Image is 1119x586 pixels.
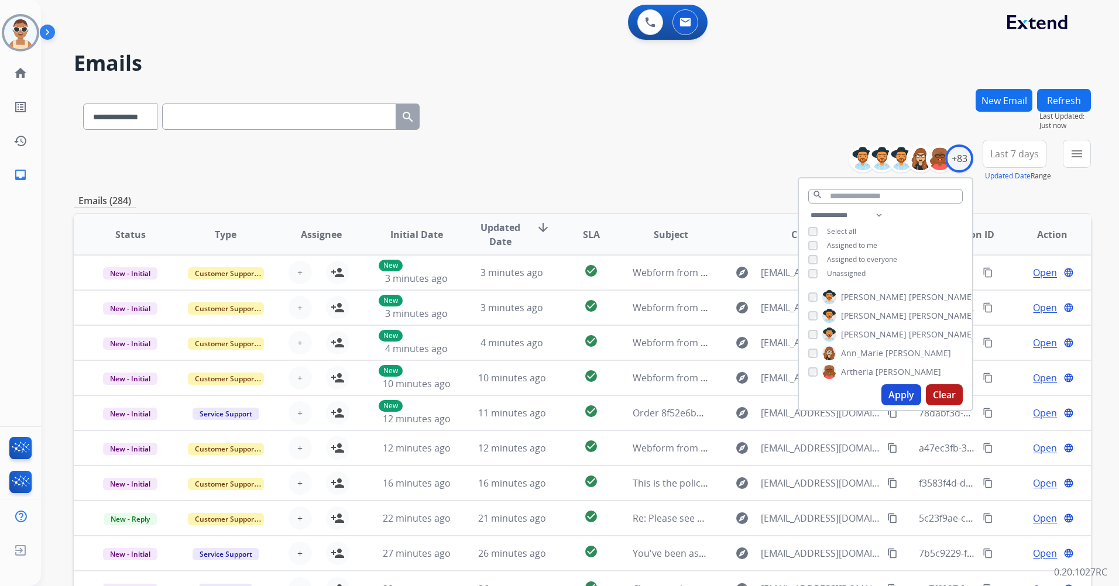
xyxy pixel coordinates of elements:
span: [PERSON_NAME] [841,291,907,303]
span: Range [985,171,1051,181]
button: + [289,542,312,565]
span: Webform from [EMAIL_ADDRESS][DOMAIN_NAME] on [DATE] [633,371,898,384]
span: Updated Date [474,220,527,249]
span: [PERSON_NAME] [909,329,974,340]
span: Customer Support [188,478,264,490]
span: Customer Support [188,267,264,280]
span: [PERSON_NAME] [885,347,951,359]
span: [EMAIL_ADDRESS][DOMAIN_NAME] [761,511,881,525]
mat-icon: check_circle [584,439,598,453]
span: 11 minutes ago [478,406,546,419]
span: 3 minutes ago [385,272,448,285]
p: New [379,295,403,306]
span: New - Initial [103,408,157,420]
span: [EMAIL_ADDRESS][DOMAIN_NAME] [761,266,881,280]
span: [PERSON_NAME] [841,310,907,322]
span: Open [1033,511,1057,525]
span: + [297,441,303,455]
span: [EMAIL_ADDRESS][DOMAIN_NAME] [761,336,881,350]
span: 3 minutes ago [480,301,543,314]
div: +83 [945,144,973,173]
span: New - Initial [103,267,157,280]
mat-icon: explore [735,406,749,420]
button: + [289,471,312,495]
span: 4 minutes ago [480,336,543,349]
span: Webform from [EMAIL_ADDRESS][DOMAIN_NAME] on [DATE] [633,336,898,349]
span: 16 minutes ago [383,477,451,490]
span: Service Support [193,548,259,560]
mat-icon: language [1063,443,1074,453]
span: 7b5c9229-fe97-469e-8b54-2398384cfa82 [919,547,1094,560]
span: 10 minutes ago [478,371,546,384]
span: a47ec3fb-3ae0-4e7d-9007-d03ff56715a4 [919,442,1094,454]
mat-icon: person_add [331,476,345,490]
button: Updated Date [985,171,1031,181]
mat-icon: language [1063,337,1074,348]
span: New - Reply [104,513,157,525]
span: Webform from [EMAIL_ADDRESS][DOMAIN_NAME] on [DATE] [633,266,898,279]
span: [EMAIL_ADDRESS][DOMAIN_NAME] [761,546,881,560]
button: Refresh [1037,89,1091,112]
mat-icon: search [401,110,415,124]
span: 26 minutes ago [478,547,546,560]
span: Order 8f52e6b0-d025-410f-aa29-096d4d8d4388 [633,406,840,419]
mat-icon: person_add [331,546,345,560]
span: Open [1033,371,1057,385]
span: 22 minutes ago [383,512,451,525]
span: 78dabf3d-8b4e-498c-b111-a7dedd076e21 [919,406,1101,419]
span: [PERSON_NAME] [841,329,907,340]
span: New - Initial [103,548,157,560]
mat-icon: check_circle [584,474,598,488]
mat-icon: content_copy [983,408,993,418]
mat-icon: content_copy [983,302,993,313]
mat-icon: content_copy [887,513,898,523]
mat-icon: language [1063,302,1074,313]
mat-icon: explore [735,266,749,280]
span: 16 minutes ago [478,477,546,490]
span: [EMAIL_ADDRESS][DOMAIN_NAME] [761,441,881,455]
mat-icon: content_copy [887,478,898,488]
mat-icon: history [13,134,28,148]
mat-icon: check_circle [584,264,598,278]
span: Customer Support [188,337,264,350]
span: New - Initial [103,478,157,490]
span: Assigned to me [827,240,877,250]
span: [EMAIL_ADDRESS][DOMAIN_NAME] [761,371,881,385]
span: Assignee [301,227,342,242]
span: Open [1033,441,1057,455]
span: Just now [1039,121,1091,130]
mat-icon: content_copy [983,548,993,559]
span: [PERSON_NAME] [909,291,974,303]
span: Open [1033,406,1057,420]
span: Initial Date [390,227,443,242]
span: Open [1033,476,1057,490]
button: + [289,401,312,425]
button: Apply [881,384,921,405]
mat-icon: check_circle [584,334,598,348]
span: Open [1033,301,1057,315]
th: Action [996,214,1091,255]
mat-icon: content_copy [983,373,993,383]
span: Webform from [EMAIL_ADDRESS][DOMAIN_NAME] on [DATE] [633,442,898,454]
span: + [297,336,303,350]
span: Customer Support [188,513,264,525]
p: New [379,260,403,271]
mat-icon: check_circle [584,509,598,523]
span: Last Updated: [1039,112,1091,121]
mat-icon: person_add [331,266,345,280]
span: Status [115,227,146,242]
button: + [289,506,312,530]
span: 10 minutes ago [383,377,451,390]
mat-icon: content_copy [887,548,898,559]
span: 3 minutes ago [385,307,448,320]
p: New [379,330,403,342]
span: 27 minutes ago [383,547,451,560]
button: + [289,366,312,389]
mat-icon: check_circle [584,299,598,313]
p: 0.20.1027RC [1054,565,1107,579]
mat-icon: person_add [331,301,345,315]
mat-icon: arrow_downward [536,220,550,235]
mat-icon: content_copy [983,478,993,488]
span: 21 minutes ago [478,512,546,525]
mat-icon: language [1063,267,1074,278]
